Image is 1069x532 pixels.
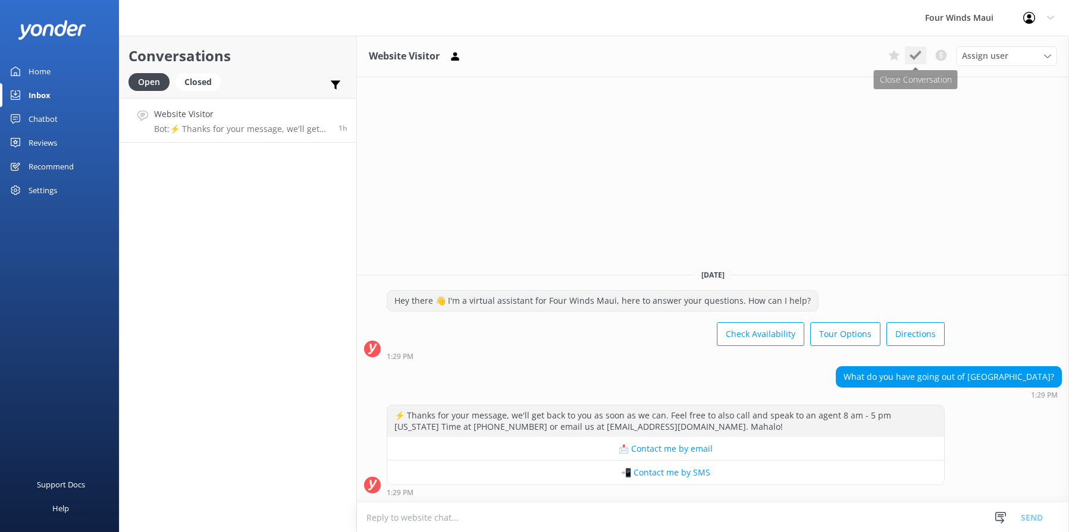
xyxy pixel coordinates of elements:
[120,98,356,143] a: Website VisitorBot:⚡ Thanks for your message, we'll get back to you as soon as we can. Feel free ...
[29,155,74,178] div: Recommend
[29,59,51,83] div: Home
[694,270,732,280] span: [DATE]
[962,49,1008,62] span: Assign user
[175,73,221,91] div: Closed
[387,352,945,360] div: Sep 24 2025 01:29pm (UTC -10:00) Pacific/Honolulu
[154,124,330,134] p: Bot: ⚡ Thanks for your message, we'll get back to you as soon as we can. Feel free to also call a...
[29,83,51,107] div: Inbox
[154,108,330,121] h4: Website Visitor
[29,131,57,155] div: Reviews
[836,367,1061,387] div: What do you have going out of [GEOGRAPHIC_DATA]?
[175,75,227,88] a: Closed
[52,496,69,520] div: Help
[387,291,818,311] div: Hey there 👋 I'm a virtual assistant for Four Winds Maui, here to answer your questions. How can I...
[387,461,944,484] button: 📲 Contact me by SMS
[29,178,57,202] div: Settings
[18,20,86,40] img: yonder-white-logo.png
[338,123,347,133] span: Sep 24 2025 01:29pm (UTC -10:00) Pacific/Honolulu
[886,322,945,346] button: Directions
[387,405,944,437] div: ⚡ Thanks for your message, we'll get back to you as soon as we can. Feel free to also call and sp...
[387,489,413,496] strong: 1:29 PM
[387,437,944,461] button: 📩 Contact me by email
[128,73,170,91] div: Open
[37,473,85,496] div: Support Docs
[387,353,413,360] strong: 1:29 PM
[1031,392,1058,399] strong: 1:29 PM
[717,322,804,346] button: Check Availability
[836,391,1062,399] div: Sep 24 2025 01:29pm (UTC -10:00) Pacific/Honolulu
[810,322,880,346] button: Tour Options
[369,49,440,64] h3: Website Visitor
[128,75,175,88] a: Open
[956,46,1057,65] div: Assign User
[128,45,347,67] h2: Conversations
[387,488,945,496] div: Sep 24 2025 01:29pm (UTC -10:00) Pacific/Honolulu
[29,107,58,131] div: Chatbot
